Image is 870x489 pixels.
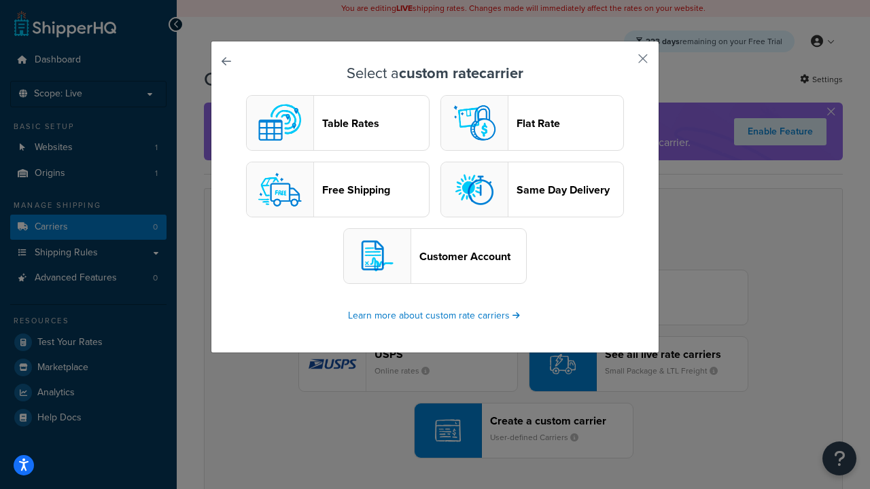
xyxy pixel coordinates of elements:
strong: custom rate carrier [399,62,523,84]
header: Customer Account [419,250,526,263]
h3: Select a [245,65,625,81]
header: Free Shipping [322,183,429,196]
img: flat logo [447,96,502,150]
header: Same Day Delivery [517,183,623,196]
button: free logoFree Shipping [246,162,430,217]
button: customerAccount logoCustomer Account [343,228,527,284]
header: Table Rates [322,117,429,130]
a: Learn more about custom rate carriers [348,308,522,323]
img: customerAccount logo [350,229,404,283]
img: free logo [253,162,307,217]
img: custom logo [253,96,307,150]
button: sameday logoSame Day Delivery [440,162,624,217]
button: flat logoFlat Rate [440,95,624,151]
header: Flat Rate [517,117,623,130]
button: custom logoTable Rates [246,95,430,151]
img: sameday logo [447,162,502,217]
